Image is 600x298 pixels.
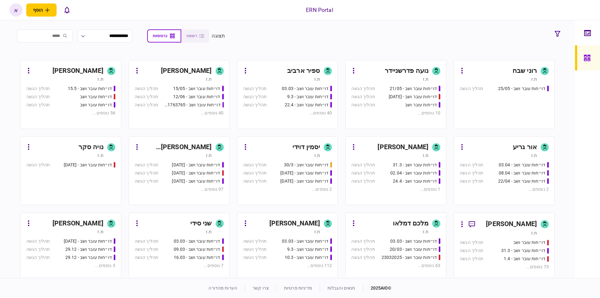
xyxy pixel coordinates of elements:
[129,136,230,205] a: [PERSON_NAME] [PERSON_NAME]ת.זדו״חות עובר ושב - 19/03/2025תהליך הגשהדו״חות עובר ושב - 19.3.25תהלי...
[26,3,57,17] button: פתח תפריט להוספת לקוח
[237,60,338,129] a: ספיר ארביבת.זדו״חות עובר ושב - 03.03תהליך הגשהדו״חות עובר ושב - 9.3תהליך הגשהדו״חות עובר ושב - 22...
[173,93,220,100] div: דו״חות עובר ושב - 12/06
[135,246,158,253] div: תהליך הגשה
[243,262,332,269] div: 112 נוספים ...
[65,246,112,253] div: דו״חות עובר ושב - 29.12
[531,76,537,82] div: ת.ז
[174,254,220,261] div: דו״חות עובר ושב - 16.03
[460,247,483,254] div: תהליך הגשה
[390,246,437,253] div: דו״חות עובר ושב - 20/03
[351,246,375,253] div: תהליך הגשה
[135,178,158,184] div: תהליך הגשה
[345,60,446,129] a: נועה פדרשניידרת.זדו״חות עובר ושב - 21/05תהליך הגשהדו״חות עובר ושב - 03/06/25תהליך הגשהדו״חות עובר...
[243,246,267,253] div: תהליך הגשה
[504,255,545,262] div: דו״חות עובר ושב - 1.4
[513,142,537,152] div: אור גריע
[135,238,158,245] div: תהליך הגשה
[64,162,112,168] div: דו״חות עובר ושב - 19.03.2025
[287,93,329,100] div: דו״חות עובר ושב - 9.3
[174,246,220,253] div: דו״חות עובר ושב - 09.03
[499,170,545,176] div: דו״חות עובר ושב - 08.04
[181,29,209,43] button: רשימה
[460,162,483,168] div: תהליך הגשה
[351,178,375,184] div: תהליך הגשה
[423,229,428,235] div: ת.ז
[97,152,103,159] div: ת.ז
[135,85,158,92] div: תהליך הגשה
[135,254,158,261] div: תהליך הגשה
[423,152,428,159] div: ת.ז
[243,178,267,184] div: תהליך הגשה
[20,60,121,129] a: [PERSON_NAME]ת.זדו״חות עובר ושב - 15.5תהליך הגשהדו״חות עובר ושבתהליך הגשהדו״חות עובר ושבתהליך הגש...
[208,285,237,290] a: הערות מהדורה
[172,178,220,184] div: דו״חות עובר ושב - 19.3.25
[65,254,112,261] div: דו״חות עובר ושב - 29.12
[26,85,50,92] div: תהליך הגשה
[363,285,392,291] div: © 2025 AIO
[531,230,537,236] div: ת.ז
[97,229,103,235] div: ת.ז
[80,93,112,100] div: דו״חות עובר ושב
[285,102,329,108] div: דו״חות עובר ושב - 22.4
[405,102,437,108] div: דו״חות עובר ושב
[129,213,230,281] a: שני סידית.זדו״חות עובר ושב - 03.03תהליך הגשהדו״חות עובר ושב - 09.03תהליך הגשהדו״חות עובר ושב - 16...
[153,34,167,38] span: כרטיסיות
[243,186,332,193] div: 2 נוספים ...
[513,239,545,246] div: דו״חות עובר ושב
[280,170,328,176] div: דו״חות עובר ושב - 31.08.25
[26,93,50,100] div: תהליך הגשה
[314,229,320,235] div: ת.ז
[26,102,50,108] div: תהליך הגשה
[20,136,121,205] a: נויה סקרת.זדו״חות עובר ושב - 19.03.2025תהליך הגשה
[351,238,375,245] div: תהליך הגשה
[129,60,230,129] a: [PERSON_NAME]ת.זדו״חות עובר ושב - 15/05תהליך הגשהדו״חות עובר ושב - 12/06תהליך הגשהדו״חות עובר ושב...
[26,254,50,261] div: תהליך הגשה
[97,76,103,82] div: ת.ז
[498,178,545,184] div: דו״חות עובר ושב - 22/04
[135,110,224,116] div: 40 נוספים ...
[460,255,483,262] div: תהליך הגשה
[460,264,549,270] div: 73 נוספים ...
[285,254,329,261] div: דו״חות עובר ושב - 10.3
[351,254,375,261] div: תהליך הגשה
[282,238,328,245] div: דו״חות עובר ושב - 03.03
[393,178,437,184] div: דו״חות עובר ושב - 24.4
[135,262,224,269] div: 7 נוספים ...
[243,254,267,261] div: תהליך הגשה
[280,178,328,184] div: דו״חות עובר ושב - 02/09/25
[9,3,22,17] button: א
[351,170,375,176] div: תהליך הגשה
[164,102,220,108] div: דו״חות עובר ושב - 511763765 18/06
[80,102,112,108] div: דו״חות עובר ושב
[26,238,50,245] div: תהליך הגשה
[385,66,428,76] div: נועה פדרשניידר
[327,285,355,290] a: תנאים והגבלות
[68,85,112,92] div: דו״חות עובר ושב - 15.5
[206,152,212,159] div: ת.ז
[243,93,267,100] div: תהליך הגשה
[78,142,103,152] div: נויה סקר
[292,142,320,152] div: יסמין דוידי
[498,85,545,92] div: דו״חות עובר ושב - 25/05
[460,239,483,246] div: תהליך הגשה
[423,76,428,82] div: ת.ז
[237,136,338,205] a: יסמין דוידית.זדו״חות עובר ושב - 30/3תהליך הגשהדו״חות עובר ושב - 31.08.25תהליך הגשהדו״חות עובר ושב...
[26,246,50,253] div: תהליך הגשה
[243,170,267,176] div: תהליך הגשה
[135,162,158,168] div: תהליך הגשה
[252,285,269,290] a: צרו קשר
[393,219,428,229] div: מלכם דמלאו
[243,238,267,245] div: תהליך הגשה
[390,170,437,176] div: דו״חות עובר ושב - 02.04
[501,247,545,254] div: דו״חות עובר ושב - 31.3
[345,213,446,281] a: מלכם דמלאות.זדו״חות עובר ושב - 03.03תהליך הגשהדו״חות עובר ושב - 20/03תהליך הגשהדו״חות עובר ושב - ...
[351,262,440,269] div: 63 נוספים ...
[243,85,267,92] div: תהליך הגשה
[314,152,320,159] div: ת.ז
[382,254,437,261] div: דו״חות עובר ושב - 23032025
[345,136,446,205] a: [PERSON_NAME]ת.זדו״חות עובר ושב - 31.3תהליך הגשהדו״חות עובר ושב - 02.04תהליך הגשהדו״חות עובר ושב ...
[314,76,320,82] div: ת.ז
[454,60,555,129] a: רוני שבחת.זדו״חות עובר ושב - 25/05תהליך הגשה
[460,85,483,92] div: תהליך הגשה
